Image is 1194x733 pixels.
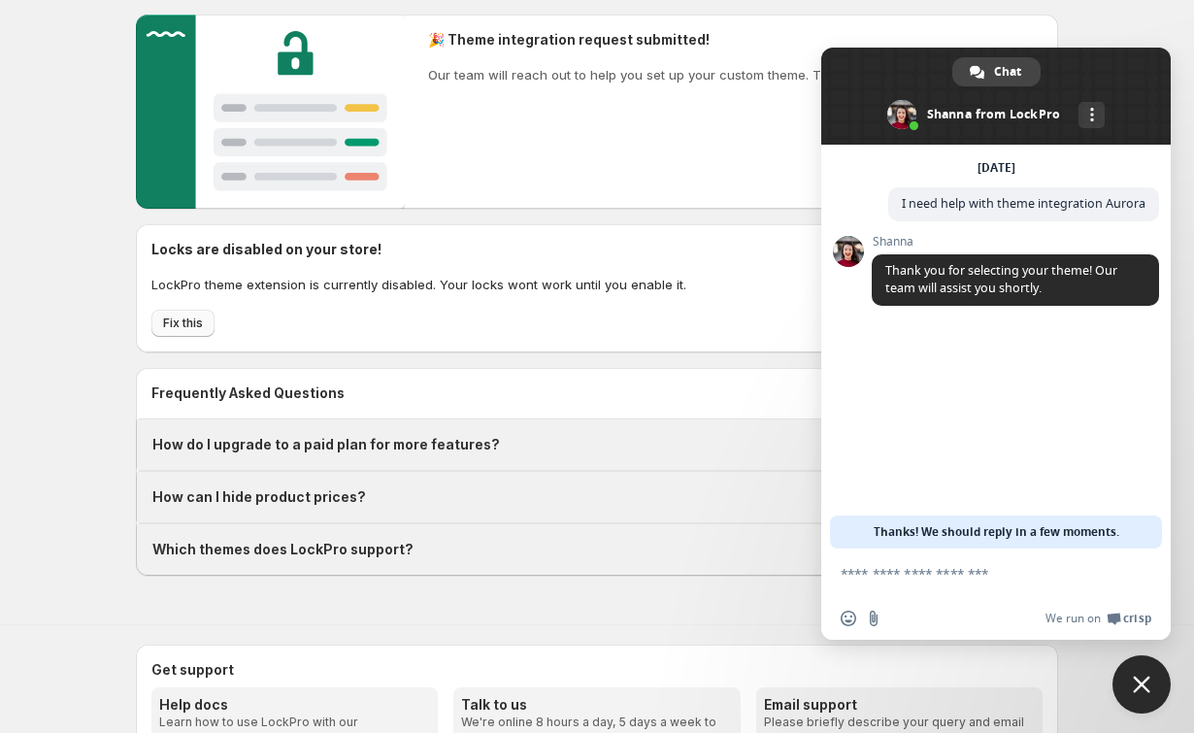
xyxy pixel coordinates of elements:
[866,611,881,626] span: Send a file
[902,195,1145,212] span: I need help with theme integration Aurora
[151,660,1043,680] h2: Get support
[952,57,1041,86] div: Chat
[1045,611,1101,626] span: We run on
[428,30,880,50] h2: 🎉 Theme integration request submitted!
[163,316,203,331] span: Fix this
[885,262,1117,296] span: Thank you for selecting your theme! Our team will assist you shortly.
[841,611,856,626] span: Insert an emoji
[841,565,1109,583] textarea: Compose your message...
[1078,102,1105,128] div: More channels
[1045,611,1151,626] a: We run onCrisp
[994,57,1021,86] span: Chat
[152,487,366,507] h1: How can I hide product prices?
[1123,611,1151,626] span: Crisp
[1112,655,1171,714] div: Close chat
[151,310,215,337] button: Fix this
[159,695,430,715] h3: Help docs
[151,240,686,259] h2: Locks are disabled on your store!
[136,15,405,209] img: Customer support
[428,65,880,84] p: Our team will reach out to help you set up your custom theme. Thank you!
[461,695,732,715] h3: Talk to us
[151,383,1043,403] h2: Frequently Asked Questions
[978,162,1015,174] div: [DATE]
[872,235,1159,249] span: Shanna
[764,695,1035,715] h3: Email support
[152,540,414,559] h1: Which themes does LockPro support?
[152,435,500,454] h1: How do I upgrade to a paid plan for more features?
[151,275,686,294] p: LockPro theme extension is currently disabled. Your locks wont work until you enable it.
[874,516,1119,549] span: Thanks! We should reply in a few moments.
